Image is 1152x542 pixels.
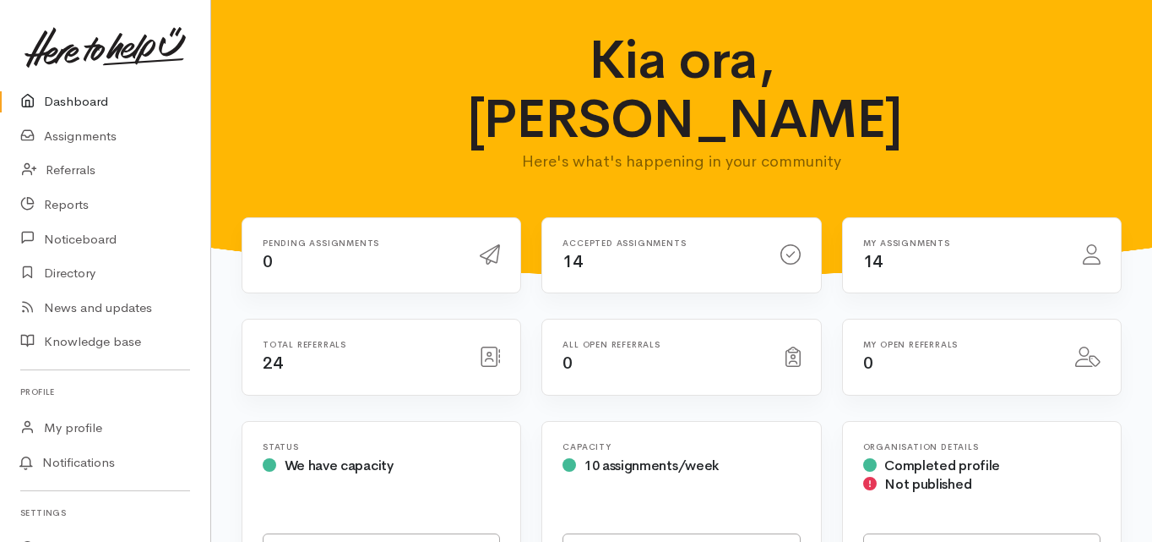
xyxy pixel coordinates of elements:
[863,251,883,272] span: 14
[884,475,971,493] span: Not published
[562,442,800,452] h6: Capacity
[467,150,897,173] p: Here's what's happening in your community
[20,501,190,524] h6: Settings
[263,238,459,248] h6: Pending assignments
[562,353,573,374] span: 0
[584,457,719,474] span: 10 assignments/week
[20,380,190,403] h6: Profile
[263,251,273,272] span: 0
[263,340,459,349] h6: Total referrals
[263,353,282,374] span: 24
[562,340,764,349] h6: All open referrals
[863,238,1062,248] h6: My assignments
[263,442,500,452] h6: Status
[863,340,1055,349] h6: My open referrals
[285,457,394,474] span: We have capacity
[863,353,873,374] span: 0
[467,30,897,150] h1: Kia ora, [PERSON_NAME]
[562,251,582,272] span: 14
[863,442,1100,452] h6: Organisation Details
[884,457,1000,474] span: Completed profile
[562,238,759,248] h6: Accepted assignments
